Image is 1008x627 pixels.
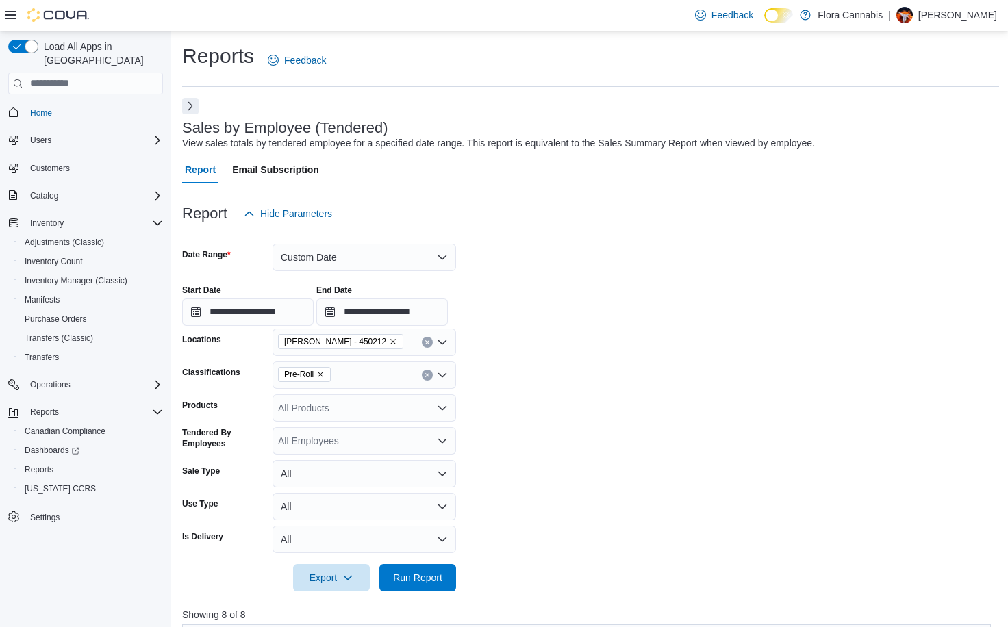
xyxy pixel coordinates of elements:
span: Customers [30,163,70,174]
span: Catalog [25,188,163,204]
button: Purchase Orders [14,309,168,329]
p: Showing 8 of 8 [182,608,999,622]
button: Next [182,98,199,114]
span: Home [30,107,52,118]
button: Home [3,103,168,123]
span: Load All Apps in [GEOGRAPHIC_DATA] [38,40,163,67]
a: Customers [25,160,75,177]
span: Transfers [25,352,59,363]
button: Reports [3,402,168,422]
input: Dark Mode [764,8,793,23]
button: Catalog [3,186,168,205]
label: Is Delivery [182,531,223,542]
button: Users [3,131,168,150]
span: Feedback [284,53,326,67]
span: Dashboards [25,445,79,456]
span: Pre-Roll [284,368,314,381]
button: Inventory Manager (Classic) [14,271,168,290]
span: Adjustments (Classic) [19,234,163,251]
a: Dashboards [19,442,85,459]
button: Run Report [379,564,456,591]
h1: Reports [182,42,254,70]
span: Feedback [711,8,753,22]
span: [US_STATE] CCRS [25,483,96,494]
button: Reports [14,460,168,479]
button: Transfers [14,348,168,367]
nav: Complex example [8,97,163,563]
button: Transfers (Classic) [14,329,168,348]
span: Hide Parameters [260,207,332,220]
button: Hide Parameters [238,200,338,227]
span: Customers [25,159,163,177]
span: Catalog [30,190,58,201]
span: Reports [19,461,163,478]
label: Date Range [182,249,231,260]
span: [PERSON_NAME] - 450212 [284,335,386,348]
img: Cova [27,8,89,22]
p: [PERSON_NAME] [918,7,997,23]
button: Manifests [14,290,168,309]
span: Run Report [393,571,442,585]
div: View sales totals by tendered employee for a specified date range. This report is equivalent to t... [182,136,815,151]
input: Press the down key to open a popover containing a calendar. [316,298,448,326]
a: Purchase Orders [19,311,92,327]
span: Home [25,104,163,121]
span: Settings [25,508,163,525]
a: Dashboards [14,441,168,460]
p: Flora Cannabis [818,7,883,23]
span: Purchase Orders [25,313,87,324]
label: Tendered By Employees [182,427,267,449]
button: Open list of options [437,402,448,413]
label: Start Date [182,285,221,296]
button: [US_STATE] CCRS [14,479,168,498]
span: Lawrence - Kelowna - 450212 [278,334,403,349]
button: Settings [3,507,168,526]
button: Catalog [25,188,64,204]
h3: Report [182,205,227,222]
span: Settings [30,512,60,523]
a: Settings [25,509,65,526]
button: Open list of options [437,435,448,446]
span: Transfers [19,349,163,366]
a: Feedback [690,1,759,29]
label: Products [182,400,218,411]
span: Email Subscription [232,156,319,183]
button: Users [25,132,57,149]
span: Pre-Roll [278,367,331,382]
span: Canadian Compliance [19,423,163,439]
button: Custom Date [273,244,456,271]
button: Operations [3,375,168,394]
button: All [273,493,456,520]
span: Operations [30,379,71,390]
button: All [273,460,456,487]
button: Inventory Count [14,252,168,271]
button: Inventory [3,214,168,233]
span: Operations [25,376,163,393]
div: Kyle Pehkonen [896,7,913,23]
span: Washington CCRS [19,481,163,497]
span: Export [301,564,362,591]
a: [US_STATE] CCRS [19,481,101,497]
a: Reports [19,461,59,478]
span: Inventory Manager (Classic) [25,275,127,286]
span: Transfers (Classic) [25,333,93,344]
button: All [273,526,456,553]
button: Open list of options [437,370,448,381]
span: Purchase Orders [19,311,163,327]
button: Adjustments (Classic) [14,233,168,252]
span: Canadian Compliance [25,426,105,437]
a: Manifests [19,292,65,308]
input: Press the down key to open a popover containing a calendar. [182,298,314,326]
label: Sale Type [182,465,220,476]
span: Dashboards [19,442,163,459]
span: Adjustments (Classic) [25,237,104,248]
span: Transfers (Classic) [19,330,163,346]
span: Inventory Count [19,253,163,270]
span: Inventory Count [25,256,83,267]
a: Transfers (Classic) [19,330,99,346]
button: Reports [25,404,64,420]
p: | [888,7,891,23]
span: Manifests [25,294,60,305]
a: Adjustments (Classic) [19,234,110,251]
